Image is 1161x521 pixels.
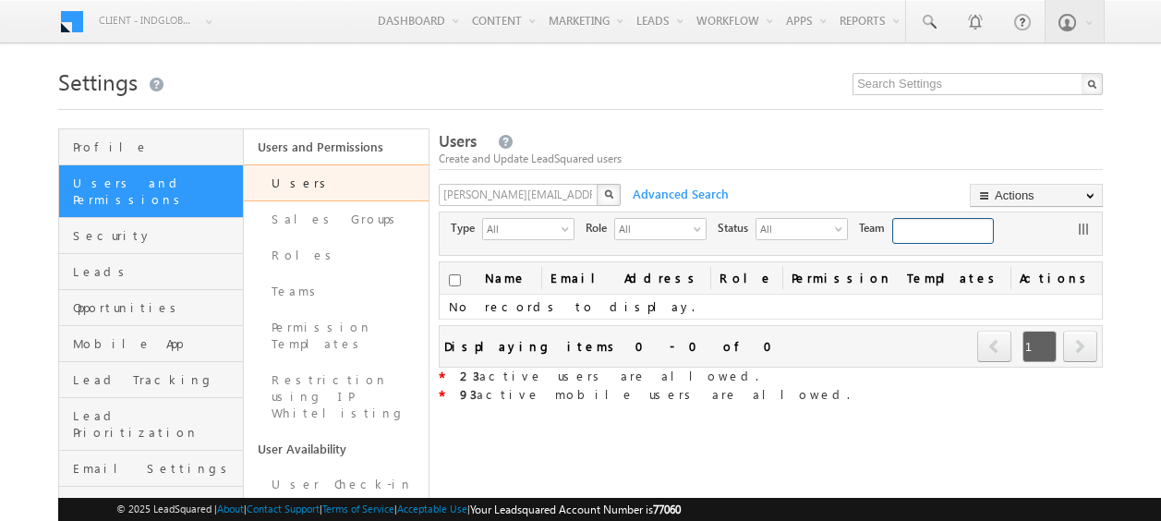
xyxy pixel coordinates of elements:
[694,224,708,234] span: select
[244,129,429,164] a: Users and Permissions
[476,262,536,294] a: Name
[451,220,482,236] span: Type
[397,503,467,515] a: Acceptable Use
[977,333,1012,362] a: prev
[59,129,243,165] a: Profile
[247,503,320,515] a: Contact Support
[59,362,243,398] a: Lead Tracking
[244,309,429,362] a: Permission Templates
[59,254,243,290] a: Leads
[562,224,576,234] span: select
[73,335,238,352] span: Mobile App
[73,139,238,155] span: Profile
[718,220,756,236] span: Status
[73,227,238,244] span: Security
[853,73,1103,95] input: Search Settings
[460,386,477,402] strong: 93
[1022,331,1057,362] span: 1
[59,326,243,362] a: Mobile App
[244,362,429,431] a: Restriction using IP Whitelisting
[59,290,243,326] a: Opportunities
[322,503,394,515] a: Terms of Service
[244,431,429,466] a: User Availability
[244,164,429,201] a: Users
[1063,333,1097,362] a: next
[859,220,892,236] span: Team
[653,503,681,516] span: 77060
[73,407,238,441] span: Lead Prioritization
[99,11,196,30] span: Client - indglobal1 (77060)
[73,175,238,208] span: Users and Permissions
[615,219,691,237] span: All
[59,398,243,451] a: Lead Prioritization
[59,218,243,254] a: Security
[460,368,758,383] span: active users are allowed.
[73,371,238,388] span: Lead Tracking
[58,67,138,96] span: Settings
[440,295,1103,320] td: No records to display.
[217,503,244,515] a: About
[1010,262,1102,294] span: Actions
[470,503,681,516] span: Your Leadsquared Account Number is
[444,335,783,357] div: Displaying items 0 - 0 of 0
[782,262,1010,294] span: Permission Templates
[439,151,1104,167] div: Create and Update LeadSquared users
[59,451,243,487] a: Email Settings
[541,262,710,294] a: Email Address
[623,186,734,202] span: Advanced Search
[73,263,238,280] span: Leads
[244,237,429,273] a: Roles
[977,331,1011,362] span: prev
[73,299,238,316] span: Opportunities
[1063,331,1097,362] span: next
[244,201,429,237] a: Sales Groups
[483,219,559,237] span: All
[586,220,614,236] span: Role
[244,466,429,503] a: User Check-in
[460,386,850,402] span: active mobile users are allowed.
[116,501,681,518] span: © 2025 LeadSquared | | | | |
[460,368,479,383] strong: 23
[835,224,850,234] span: select
[710,262,782,294] a: Role
[970,184,1103,207] button: Actions
[604,189,613,199] img: Search
[756,219,832,237] span: All
[59,165,243,218] a: Users and Permissions
[244,273,429,309] a: Teams
[439,184,599,206] input: Search Users
[73,460,238,477] span: Email Settings
[439,130,477,151] span: Users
